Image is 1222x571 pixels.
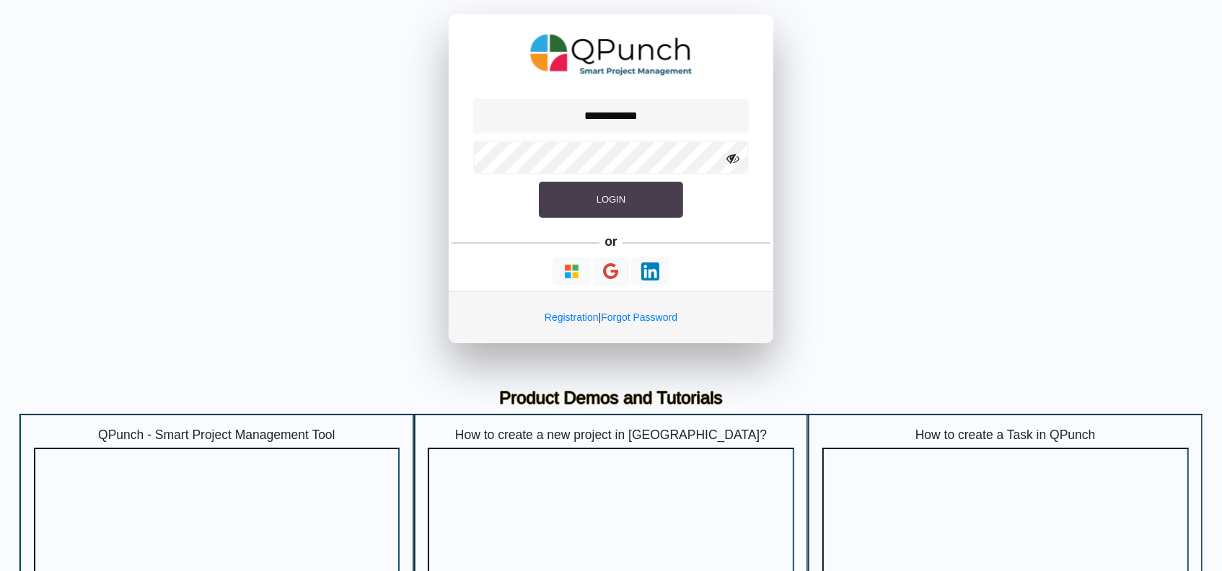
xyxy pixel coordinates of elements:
h5: How to create a new project in [GEOGRAPHIC_DATA]? [428,428,794,443]
a: Forgot Password [601,311,677,323]
img: Loading... [641,262,659,280]
img: Loading... [563,262,581,280]
button: Login [539,182,683,218]
h5: How to create a Task in QPunch [822,428,1189,443]
h5: or [602,232,620,252]
div: | [449,291,773,343]
img: QPunch [530,29,693,81]
button: Continue With Microsoft Azure [553,257,591,285]
button: Continue With Google [594,257,629,287]
h3: Product Demos and Tutorials [30,388,1192,409]
button: Continue With LinkedIn [631,257,669,285]
span: Login [597,194,625,205]
a: Registration [545,311,599,323]
h5: QPunch - Smart Project Management Tool [34,428,400,443]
